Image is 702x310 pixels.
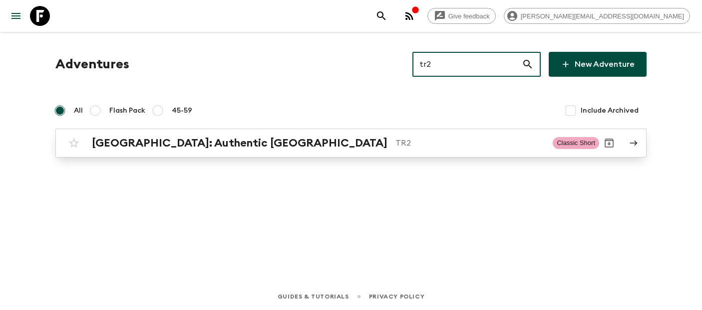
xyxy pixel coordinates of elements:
a: Privacy Policy [369,291,424,302]
span: Flash Pack [109,106,145,116]
div: [PERSON_NAME][EMAIL_ADDRESS][DOMAIN_NAME] [504,8,690,24]
p: TR2 [395,137,545,149]
button: Archive [599,133,619,153]
a: Give feedback [427,8,496,24]
span: 45-59 [172,106,192,116]
input: e.g. AR1, Argentina [412,50,522,78]
span: [PERSON_NAME][EMAIL_ADDRESS][DOMAIN_NAME] [515,12,690,20]
a: Guides & Tutorials [278,291,349,302]
button: search adventures [371,6,391,26]
h2: [GEOGRAPHIC_DATA]: Authentic [GEOGRAPHIC_DATA] [92,137,387,150]
a: [GEOGRAPHIC_DATA]: Authentic [GEOGRAPHIC_DATA]TR2Classic ShortArchive [55,129,647,157]
h1: Adventures [55,54,129,74]
button: menu [6,6,26,26]
span: All [74,106,83,116]
a: New Adventure [549,52,647,77]
span: Include Archived [581,106,639,116]
span: Classic Short [553,137,599,149]
span: Give feedback [443,12,495,20]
